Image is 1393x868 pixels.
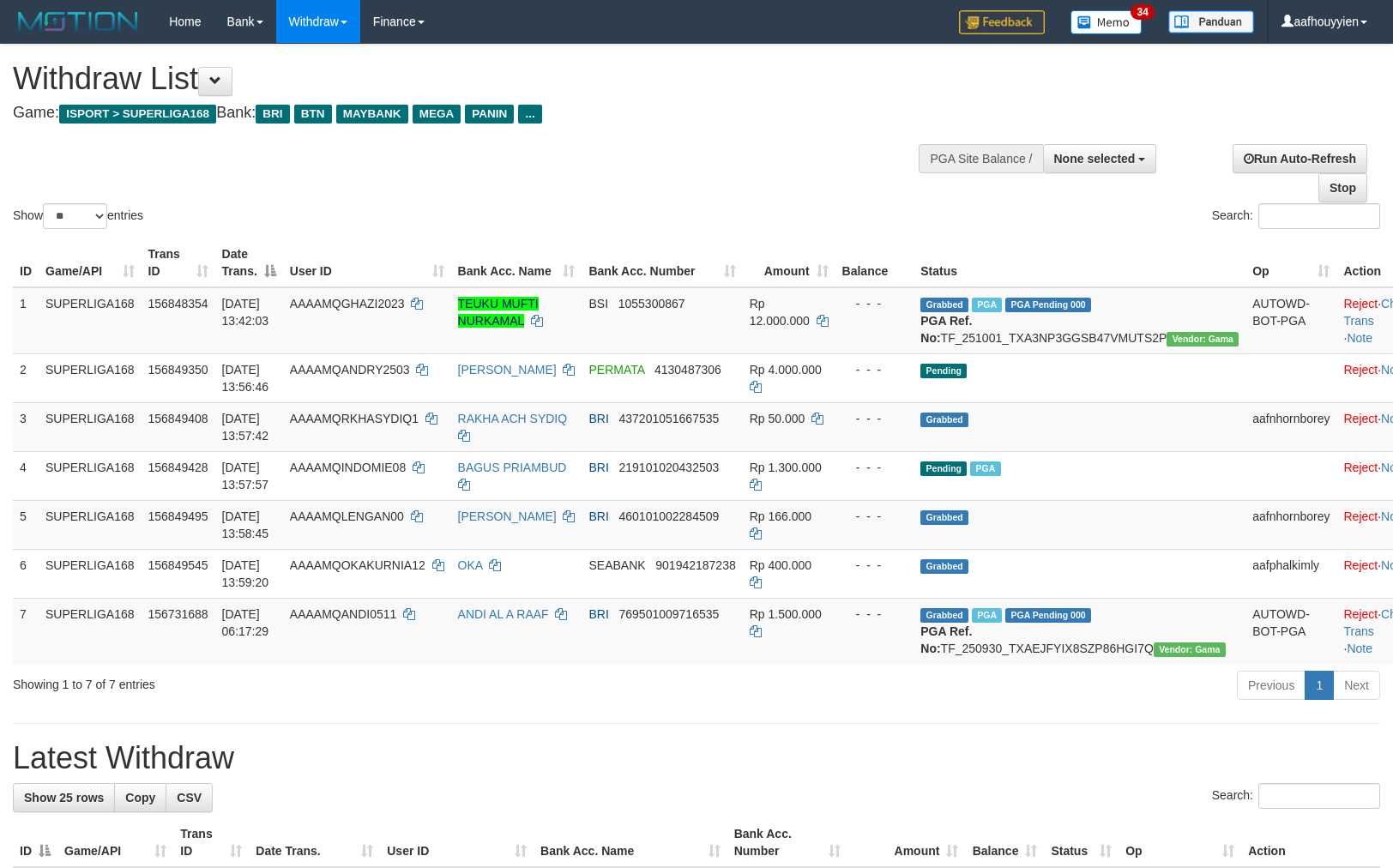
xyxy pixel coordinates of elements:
span: 156849495 [148,509,208,523]
span: Copy 460101002284509 to clipboard [618,509,719,523]
b: PGA Ref. No: [920,314,972,345]
span: ... [518,105,541,124]
span: [DATE] 13:58:45 [222,509,269,540]
span: None selected [1054,152,1136,166]
span: Copy 4130487306 to clipboard [654,363,721,377]
label: Search: [1212,783,1380,809]
th: Status [914,238,1245,287]
img: Feedback.jpg [959,10,1045,34]
span: Pending [920,364,967,378]
td: 7 [13,598,39,664]
div: - - - [842,508,908,525]
span: [DATE] 13:57:57 [222,461,269,491]
span: Rp 12.000.000 [750,297,810,328]
td: aafnhornborey [1245,402,1336,451]
span: AAAAMQLENGAN00 [290,509,404,523]
th: Game/API: activate to sort column ascending [57,818,173,867]
span: Rp 4.000.000 [750,363,822,377]
th: Amount: activate to sort column ascending [847,818,965,867]
span: Grabbed [920,608,968,623]
th: Game/API: activate to sort column ascending [39,238,142,287]
img: panduan.png [1168,10,1254,33]
th: Balance: activate to sort column ascending [965,818,1044,867]
a: CSV [166,783,213,812]
td: 6 [13,549,39,598]
a: Note [1347,331,1372,345]
td: SUPERLIGA168 [39,549,142,598]
span: AAAAMQANDI0511 [290,607,397,621]
span: CSV [177,791,202,805]
th: Amount: activate to sort column ascending [743,238,835,287]
a: TEUKU MUFTI NURKAMAL [458,297,539,328]
span: Grabbed [920,413,968,427]
td: SUPERLIGA168 [39,598,142,664]
span: Copy 1055300867 to clipboard [618,297,685,310]
td: 3 [13,402,39,451]
span: PGA Pending [1005,298,1091,312]
div: PGA Site Balance / [919,144,1042,173]
div: - - - [842,557,908,574]
span: Grabbed [920,298,968,312]
b: PGA Ref. No: [920,624,972,655]
td: SUPERLIGA168 [39,353,142,402]
h1: Withdraw List [13,62,912,96]
td: TF_251001_TXA3NP3GGSB47VMUTS2P [914,287,1245,354]
span: MEGA [413,105,461,124]
a: Copy [114,783,166,812]
span: [DATE] 13:59:20 [222,558,269,589]
h4: Game: Bank: [13,105,912,122]
span: AAAAMQANDRY2503 [290,363,410,377]
span: Rp 1.300.000 [750,461,822,474]
span: Show 25 rows [24,791,104,805]
span: Copy 769501009716535 to clipboard [618,607,719,621]
div: Showing 1 to 7 of 7 entries [13,669,568,693]
a: 1 [1305,671,1334,700]
a: BAGUS PRIAMBUD [458,461,567,474]
a: [PERSON_NAME] [458,509,557,523]
span: Marked by aafsengchandara [970,461,1000,476]
span: [DATE] 13:42:03 [222,297,269,328]
a: Reject [1343,297,1378,310]
td: SUPERLIGA168 [39,287,142,354]
span: [DATE] 13:57:42 [222,412,269,443]
td: SUPERLIGA168 [39,402,142,451]
td: aafnhornborey [1245,500,1336,549]
span: Rp 166.000 [750,509,811,523]
a: Reject [1343,461,1378,474]
span: 34 [1131,4,1154,20]
span: SEABANK [588,558,645,572]
td: 2 [13,353,39,402]
span: ISPORT > SUPERLIGA168 [59,105,216,124]
div: - - - [842,361,908,378]
span: AAAAMQINDOMIE08 [290,461,406,474]
th: Bank Acc. Number: activate to sort column ascending [727,818,848,867]
select: Showentries [43,203,107,229]
span: PGA Pending [1005,608,1091,623]
td: AUTOWD-BOT-PGA [1245,287,1336,354]
th: Trans ID: activate to sort column ascending [173,818,249,867]
span: Rp 1.500.000 [750,607,822,621]
span: Grabbed [920,510,968,525]
span: Copy 437201051667535 to clipboard [618,412,719,425]
span: PERMATA [588,363,644,377]
td: aafphalkimly [1245,549,1336,598]
span: Copy 219101020432503 to clipboard [618,461,719,474]
a: Note [1347,642,1372,655]
span: 156731688 [148,607,208,621]
th: ID: activate to sort column descending [13,818,57,867]
a: Run Auto-Refresh [1233,144,1367,173]
td: SUPERLIGA168 [39,500,142,549]
span: BRI [588,461,608,474]
a: ANDI AL A RAAF [458,607,549,621]
input: Search: [1258,783,1380,809]
span: BRI [588,607,608,621]
img: Button%20Memo.svg [1070,10,1143,34]
a: Reject [1343,607,1378,621]
span: MAYBANK [336,105,408,124]
div: - - - [842,606,908,623]
th: Status: activate to sort column ascending [1044,818,1119,867]
th: User ID: activate to sort column ascending [380,818,534,867]
td: TF_250930_TXAEJFYIX8SZP86HGI7Q [914,598,1245,664]
span: 156849545 [148,558,208,572]
span: Marked by aafromsomean [972,608,1002,623]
